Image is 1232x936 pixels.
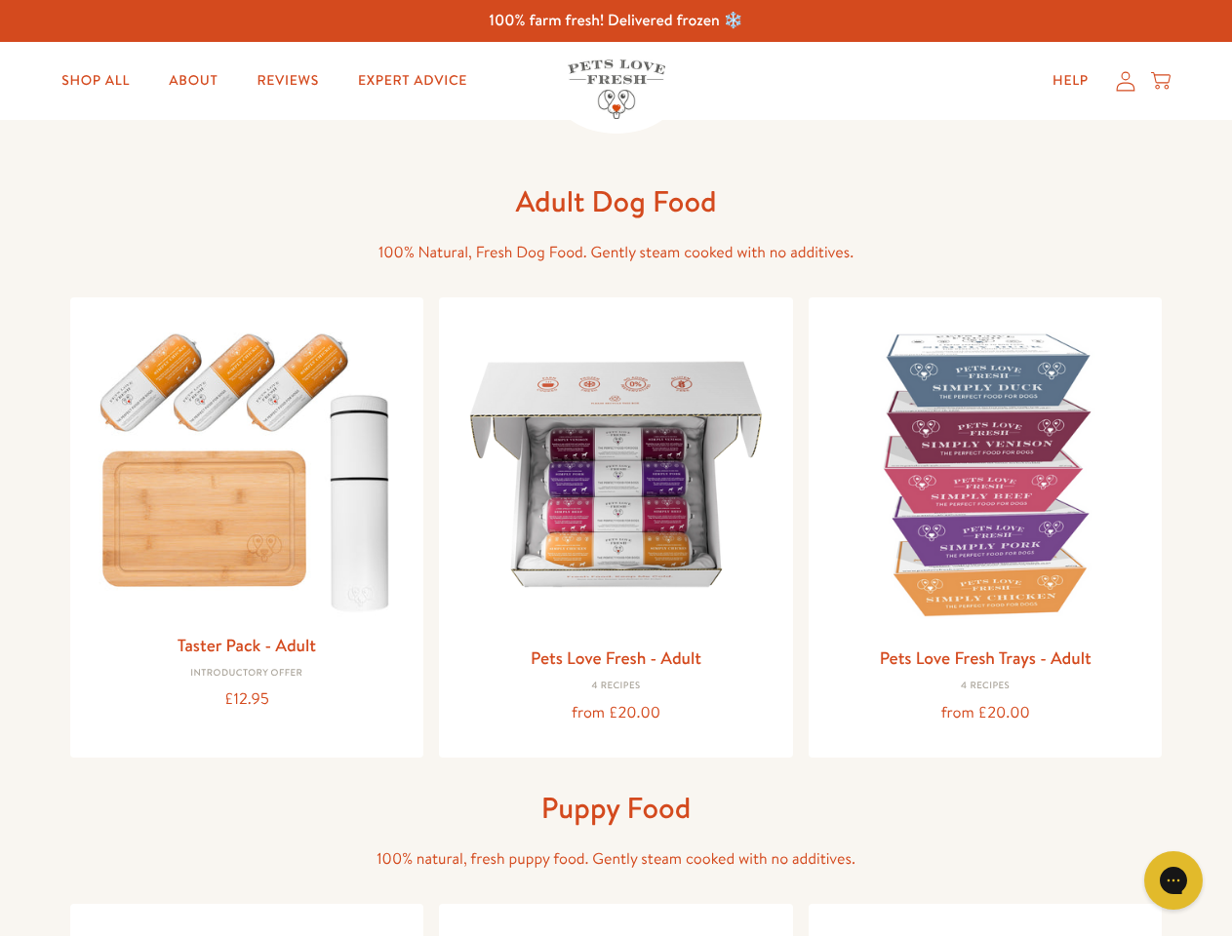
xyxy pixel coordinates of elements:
[86,668,409,680] div: Introductory Offer
[568,59,665,119] img: Pets Love Fresh
[824,681,1147,692] div: 4 Recipes
[455,313,777,636] img: Pets Love Fresh - Adult
[304,789,929,827] h1: Puppy Food
[378,242,854,263] span: 100% Natural, Fresh Dog Food. Gently steam cooked with no additives.
[86,686,409,713] div: £12.95
[824,700,1147,726] div: from £20.00
[1134,844,1212,916] iframe: Gorgias live chat messenger
[455,681,777,692] div: 4 Recipes
[1037,61,1104,100] a: Help
[153,61,233,100] a: About
[178,633,316,657] a: Taster Pack - Adult
[824,313,1147,636] img: Pets Love Fresh Trays - Adult
[241,61,334,100] a: Reviews
[304,182,929,220] h1: Adult Dog Food
[455,700,777,726] div: from £20.00
[880,645,1092,670] a: Pets Love Fresh Trays - Adult
[86,313,409,622] img: Taster Pack - Adult
[377,848,855,870] span: 100% natural, fresh puppy food. Gently steam cooked with no additives.
[531,645,701,670] a: Pets Love Fresh - Adult
[342,61,483,100] a: Expert Advice
[46,61,145,100] a: Shop All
